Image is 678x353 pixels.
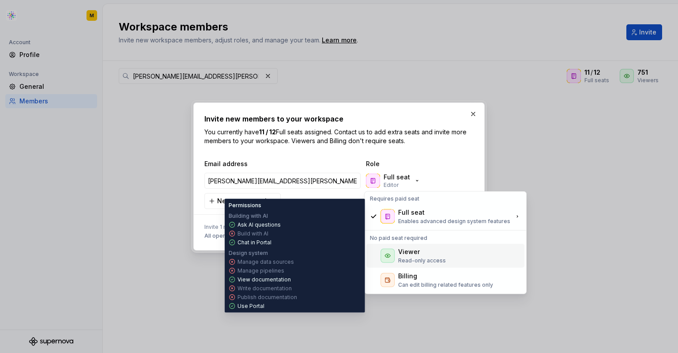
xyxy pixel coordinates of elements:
span: New team member [217,197,275,205]
p: Build with AI [237,230,268,237]
p: Editor [384,182,399,189]
p: Permissions [229,202,261,209]
p: Manage pipelines [237,267,284,274]
p: Use Portal [237,303,264,310]
span: Email address [204,159,362,168]
div: Viewer [398,247,420,256]
p: Design system [229,250,268,257]
p: Read-only access [398,257,446,264]
b: 11 / 12 [259,128,276,136]
p: Building with AI [229,213,268,220]
button: Full seatEditor [364,172,424,190]
p: Manage data sources [237,258,294,266]
p: Write documentation [237,285,292,292]
p: View documentation [237,276,291,283]
div: Billing [398,272,417,281]
p: Publish documentation [237,294,297,301]
div: Requires paid seat [366,194,524,204]
span: Role [366,159,454,168]
button: New team member [204,193,281,209]
span: All open design systems and projects [204,232,304,239]
p: Chat in Portal [237,239,271,246]
div: No paid seat required [366,233,524,243]
h2: Invite new members to your workspace [204,114,474,124]
p: Can edit billing related features only [398,281,493,288]
p: You currently have Full seats assigned. Contact us to add extra seats and invite more members to ... [204,128,474,145]
p: Enables advanced design system features [398,218,510,225]
span: Invite 1 member to: [204,224,313,231]
p: Ask AI questions [237,221,281,228]
p: Full seat [384,173,410,182]
div: Full seat [398,208,425,217]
